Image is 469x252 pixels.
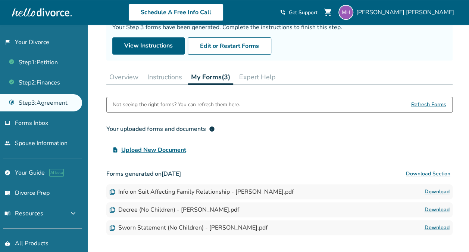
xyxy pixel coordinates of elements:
button: Overview [106,70,141,84]
div: Sworn Statement (No Children) - [PERSON_NAME].pdf [109,224,268,232]
span: Upload New Document [121,145,186,154]
a: Schedule A Free Info Call [128,4,223,21]
button: My Forms(3) [188,70,233,85]
span: AI beta [49,169,64,176]
div: Info on Suit Affecting Family Relationship - [PERSON_NAME].pdf [109,188,294,196]
span: info [209,126,215,132]
button: Download Section [404,166,453,181]
img: Document [109,189,115,195]
span: upload_file [112,147,118,153]
img: Document [109,225,115,231]
button: Expert Help [236,70,279,84]
div: Your Step 3 forms have been generated. Complete the instructions to finish this step. [112,23,447,31]
span: Get Support [289,9,318,16]
div: Decree (No Children) - [PERSON_NAME].pdf [109,206,239,214]
span: flag_2 [4,39,10,45]
span: people [4,140,10,146]
span: list_alt_check [4,190,10,196]
span: inbox [4,120,10,126]
a: View Instructions [112,37,185,55]
a: phone_in_talkGet Support [280,9,318,16]
span: menu_book [4,210,10,216]
a: Download [425,223,450,232]
span: expand_more [69,209,78,218]
button: Instructions [144,70,185,84]
h3: Forms generated on [DATE] [106,166,453,181]
span: Forms Inbox [15,119,48,127]
span: shopping_cart [323,8,332,17]
span: Resources [4,209,43,218]
span: explore [4,170,10,176]
img: Document [109,207,115,213]
span: [PERSON_NAME] [PERSON_NAME] [356,8,457,16]
div: Not seeing the right forms? You can refresh them here. [113,97,240,112]
span: phone_in_talk [280,9,286,15]
img: mherrick32@gmail.com [338,5,353,20]
a: Download [425,187,450,196]
iframe: Chat Widget [432,216,469,252]
button: Edit or Restart Forms [188,37,271,55]
span: shopping_basket [4,240,10,246]
span: Refresh Forms [411,97,446,112]
div: Your uploaded forms and documents [106,125,215,133]
a: Download [425,205,450,214]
